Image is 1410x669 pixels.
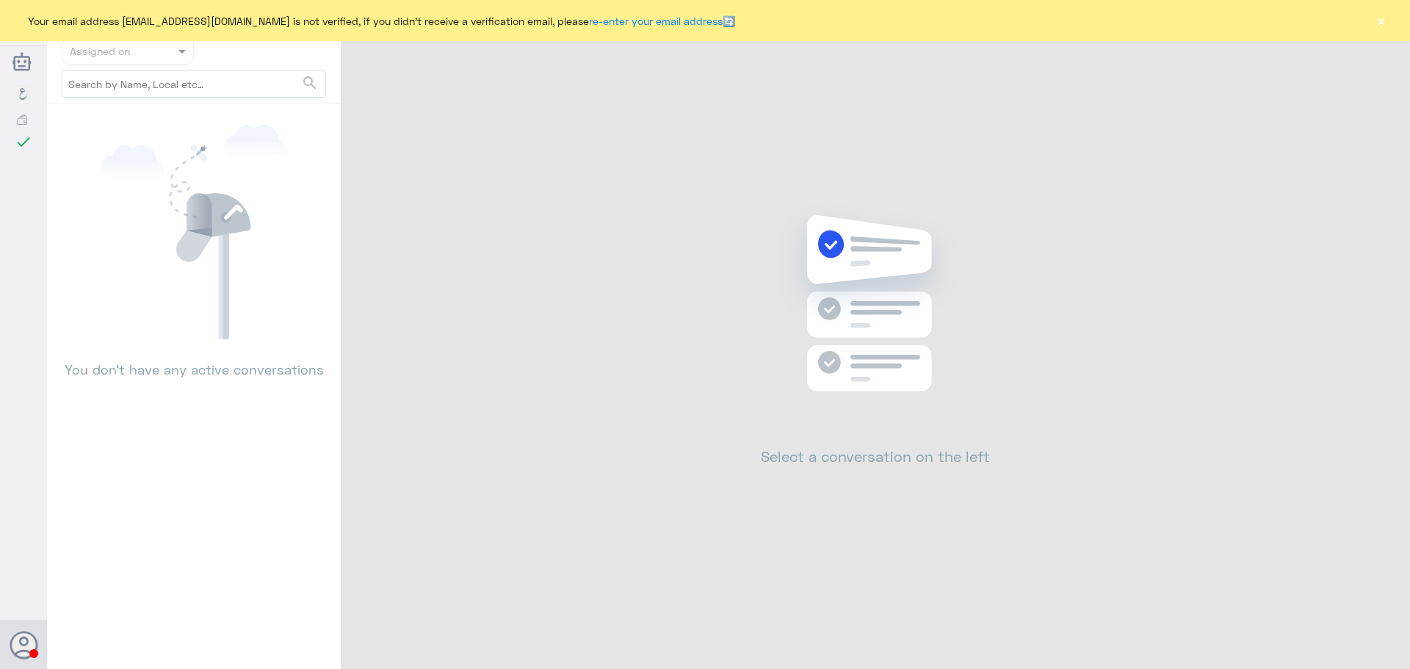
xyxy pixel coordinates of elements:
[589,15,723,27] a: re-enter your email address
[10,631,37,659] button: Avatar
[62,70,325,97] input: Search by Name, Local etc…
[301,71,319,95] button: search
[28,13,735,29] span: Your email address [EMAIL_ADDRESS][DOMAIN_NAME] is not verified, if you didn't receive a verifica...
[15,133,32,151] i: check
[761,447,990,465] h2: Select a conversation on the left
[301,74,319,92] span: search
[1373,13,1388,28] button: ×
[62,339,326,380] p: You don’t have any active conversations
